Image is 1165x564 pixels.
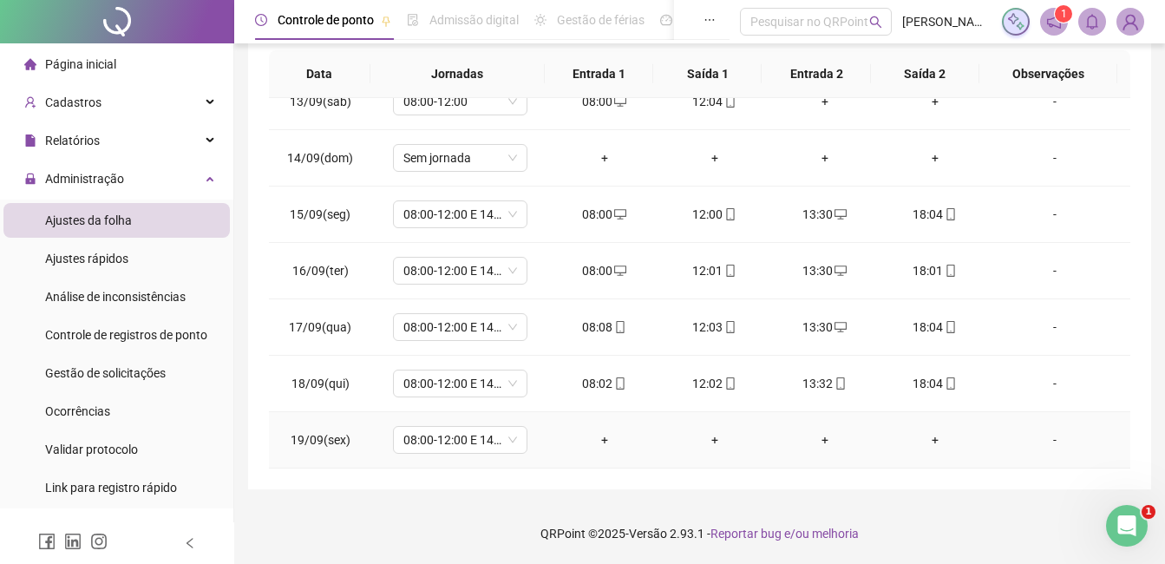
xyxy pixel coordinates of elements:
[403,89,517,115] span: 08:00-12:00
[1004,374,1106,393] div: -
[563,205,645,224] div: 08:00
[893,205,976,224] div: 18:04
[403,258,517,284] span: 08:00-12:00 E 14:00-18:00
[869,16,882,29] span: search
[893,261,976,280] div: 18:01
[381,16,391,26] span: pushpin
[893,92,976,111] div: +
[563,318,645,337] div: 08:08
[45,366,166,380] span: Gestão de solicitações
[290,207,350,221] span: 15/09(seg)
[673,318,756,337] div: 12:03
[45,252,128,266] span: Ajustes rápidos
[563,374,645,393] div: 08:02
[45,328,207,342] span: Controle de registros de ponto
[563,92,645,111] div: 08:00
[629,527,667,541] span: Versão
[673,92,756,111] div: 12:04
[723,95,736,108] span: mobile
[1004,205,1106,224] div: -
[833,377,847,390] span: mobile
[902,12,992,31] span: [PERSON_NAME] - A ELÉTRICA
[403,314,517,340] span: 08:00-12:00 E 14:00-18:00
[673,430,756,449] div: +
[24,96,36,108] span: user-add
[612,377,626,390] span: mobile
[943,265,957,277] span: mobile
[723,208,736,220] span: mobile
[1061,8,1067,20] span: 1
[45,172,124,186] span: Administração
[673,261,756,280] div: 12:01
[1004,148,1106,167] div: -
[1004,261,1106,280] div: -
[45,481,177,495] span: Link para registro rápido
[403,145,517,171] span: Sem jornada
[45,404,110,418] span: Ocorrências
[893,374,976,393] div: 18:04
[1004,92,1106,111] div: -
[403,427,517,453] span: 08:00-12:00 E 14:00-18:00
[979,50,1117,98] th: Observações
[1004,318,1106,337] div: -
[545,50,653,98] th: Entrada 1
[943,377,957,390] span: mobile
[24,58,36,70] span: home
[45,443,138,456] span: Validar protocolo
[660,14,672,26] span: dashboard
[1142,505,1155,519] span: 1
[403,371,517,397] span: 08:00-12:00 E 14:00-18:00
[723,321,736,333] span: mobile
[1117,9,1143,35] img: 10222
[673,205,756,224] div: 12:00
[64,533,82,550] span: linkedin
[24,134,36,147] span: file
[833,208,847,220] span: desktop
[287,151,353,165] span: 14/09(dom)
[1106,505,1148,547] iframe: Intercom live chat
[653,50,762,98] th: Saída 1
[289,320,351,334] span: 17/09(qua)
[290,95,351,108] span: 13/09(sáb)
[45,290,186,304] span: Análise de inconsistências
[255,14,267,26] span: clock-circle
[833,265,847,277] span: desktop
[278,13,374,27] span: Controle de ponto
[45,95,101,109] span: Cadastros
[710,527,859,541] span: Reportar bug e/ou melhoria
[783,430,866,449] div: +
[783,205,866,224] div: 13:30
[893,148,976,167] div: +
[783,261,866,280] div: 13:30
[783,92,866,111] div: +
[1084,14,1100,30] span: bell
[234,503,1165,564] footer: QRPoint © 2025 - 2.93.1 -
[534,14,547,26] span: sun
[45,57,116,71] span: Página inicial
[893,430,976,449] div: +
[45,134,100,148] span: Relatórios
[1046,14,1062,30] span: notification
[612,321,626,333] span: mobile
[833,321,847,333] span: desktop
[370,50,546,98] th: Jornadas
[563,261,645,280] div: 08:00
[291,433,350,447] span: 19/09(sex)
[612,265,626,277] span: desktop
[407,14,419,26] span: file-done
[269,50,370,98] th: Data
[893,318,976,337] div: 18:04
[783,318,866,337] div: 13:30
[783,148,866,167] div: +
[403,201,517,227] span: 08:00-12:00 E 14:00-18:00
[871,50,979,98] th: Saída 2
[673,148,756,167] div: +
[704,14,716,26] span: ellipsis
[993,64,1103,83] span: Observações
[45,213,132,227] span: Ajustes da folha
[1055,5,1072,23] sup: 1
[38,533,56,550] span: facebook
[292,264,349,278] span: 16/09(ter)
[291,377,350,390] span: 18/09(qui)
[1004,430,1106,449] div: -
